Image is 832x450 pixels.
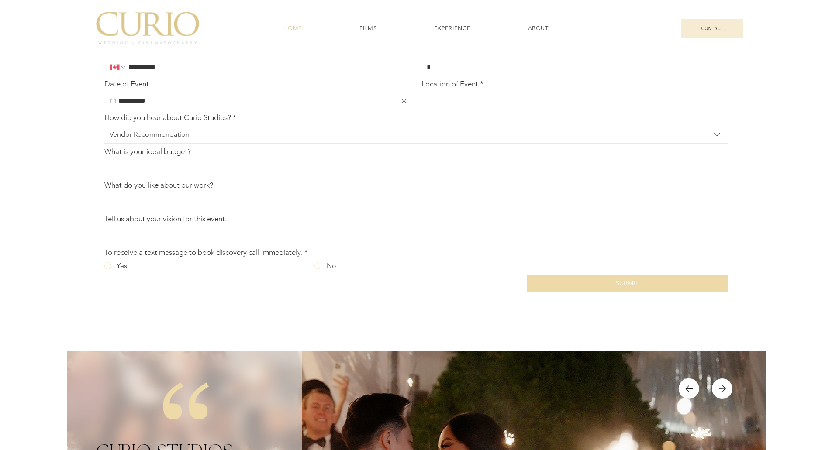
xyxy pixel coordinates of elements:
[359,24,376,32] span: FILMS
[679,378,699,399] button: Previous
[407,20,497,37] a: EXPERIENCE
[681,19,743,38] a: CONTACT
[701,26,724,31] span: CONTACT
[110,130,190,138] div: Vendor Recommendation
[421,79,483,89] label: Location of Event
[421,58,722,76] input: Instagram
[527,275,727,292] button: SUBMIT
[616,279,639,287] span: SUBMIT
[110,97,117,104] button: 2026-10-10 Date of Event
[104,113,236,122] div: How did you hear about Curio Studios?
[434,24,471,32] span: EXPERIENCE
[257,20,329,37] a: HOME
[257,20,576,37] nav: Site
[104,160,722,177] input: What is your ideal budget?
[104,227,722,244] input: Tell us about your vision for this event.
[421,92,722,110] input: Location of Event
[528,24,549,32] span: ABOUT
[104,79,149,89] label: Date of Event
[333,20,404,37] a: FILMS
[712,378,732,399] button: Next
[104,181,213,190] label: What do you like about our work?
[400,97,407,104] button: 2026-10-10 Date of Event Clear
[104,147,191,156] label: What is your ideal budget?
[327,261,336,271] div: No
[104,126,727,144] div: required
[127,58,406,76] input: Phone. Phone
[104,193,722,211] input: What do you like about our work?
[104,214,227,223] label: Tell us about your vision for this event.
[96,12,199,45] img: C_Logo.png
[110,64,126,71] button: Phone. Phone. Select a country code
[283,24,302,32] span: HOME
[117,261,127,271] div: Yes
[104,248,308,257] div: To receive a text message to book discovery call immediately.
[104,126,727,144] button: How did you hear about Curio Studios?
[501,20,576,37] a: ABOUT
